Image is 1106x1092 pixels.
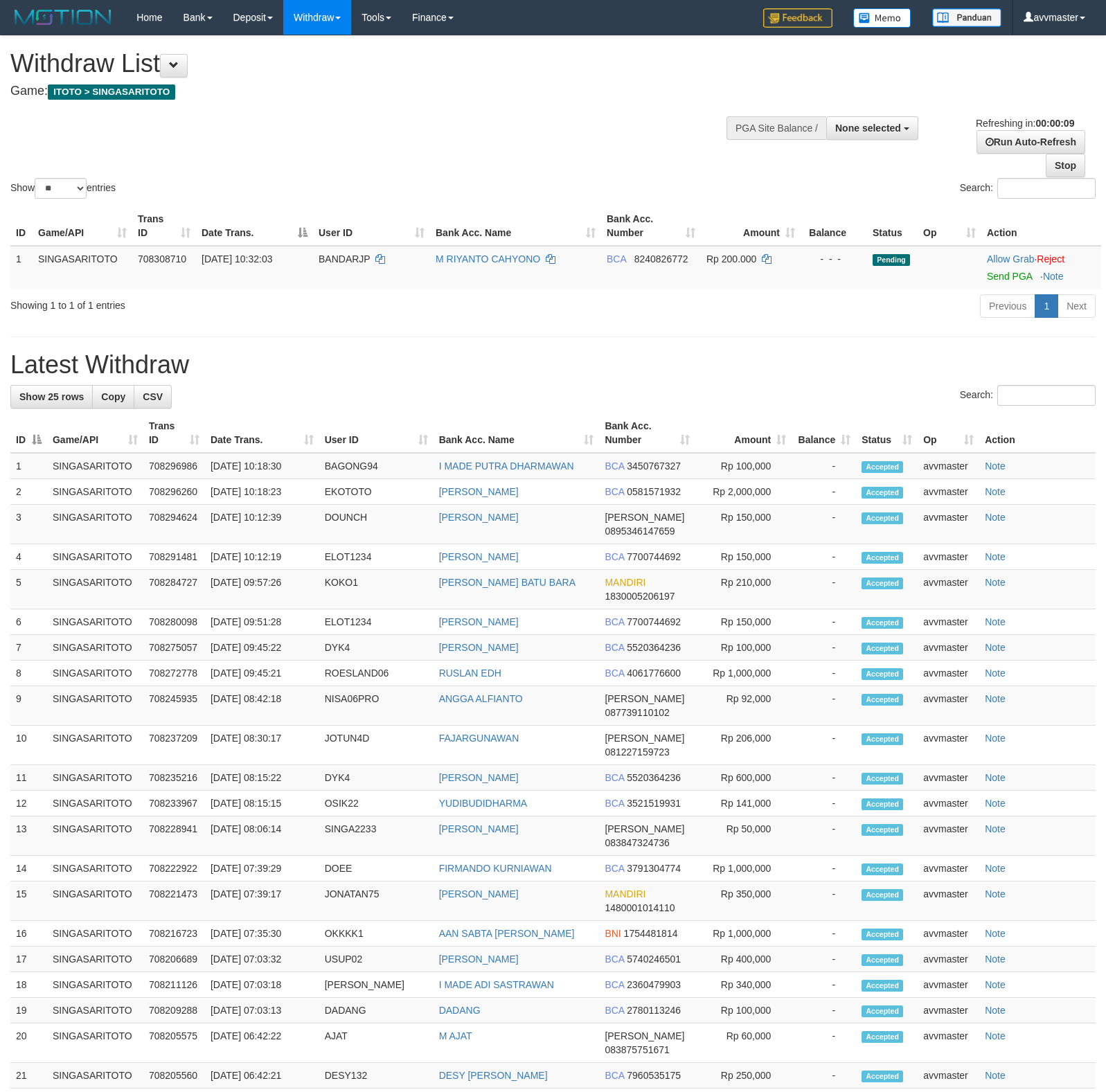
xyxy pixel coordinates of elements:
[143,921,205,947] td: 708216723
[605,577,645,588] span: MANDIRI
[605,616,624,627] span: BCA
[918,661,979,686] td: avvmaster
[792,921,856,947] td: -
[792,726,856,765] td: -
[806,252,862,266] div: - - -
[792,544,856,570] td: -
[439,693,523,704] a: ANGGA ALFIANTO
[695,661,792,686] td: Rp 1,000,000
[605,733,684,744] span: [PERSON_NAME]
[205,413,319,453] th: Date Trans.: activate to sort column ascending
[439,733,519,744] a: FAJARGUNAWAN
[10,947,47,972] td: 17
[835,123,901,134] span: None selected
[10,351,1096,379] h1: Latest Withdraw
[862,578,903,589] span: Accepted
[862,617,903,629] span: Accepted
[10,661,47,686] td: 8
[985,798,1006,809] a: Note
[605,512,684,523] span: [PERSON_NAME]
[918,609,979,635] td: avvmaster
[792,413,856,453] th: Balance: activate to sort column ascending
[605,954,624,965] span: BCA
[205,544,319,570] td: [DATE] 10:12:19
[695,609,792,635] td: Rp 150,000
[143,856,205,881] td: 708222922
[918,479,979,505] td: avvmaster
[10,293,450,312] div: Showing 1 to 1 of 1 entries
[205,921,319,947] td: [DATE] 07:35:30
[918,881,979,921] td: avvmaster
[862,461,903,473] span: Accepted
[10,206,33,246] th: ID
[605,526,675,537] span: Copy 0895346147659 to clipboard
[143,791,205,816] td: 708233967
[143,816,205,856] td: 708228941
[143,881,205,921] td: 708221473
[319,791,434,816] td: OSIK22
[439,928,575,939] a: AAN SABTA [PERSON_NAME]
[439,616,519,627] a: [PERSON_NAME]
[439,577,576,588] a: [PERSON_NAME] BATU BARA
[205,505,319,544] td: [DATE] 10:12:39
[792,686,856,726] td: -
[439,551,519,562] a: [PERSON_NAME]
[706,253,756,265] span: Rp 200.000
[605,746,669,758] span: Copy 081227159723 to clipboard
[439,1030,472,1041] a: M AJAT
[627,551,681,562] span: Copy 7700744692 to clipboard
[985,460,1006,472] a: Note
[862,552,903,564] span: Accepted
[862,487,903,499] span: Accepted
[997,178,1096,199] input: Search:
[792,816,856,856] td: -
[319,609,434,635] td: ELOT1234
[918,765,979,791] td: avvmaster
[319,921,434,947] td: OKKKK1
[143,413,205,453] th: Trans ID: activate to sort column ascending
[627,642,681,653] span: Copy 5520364236 to clipboard
[35,178,87,199] select: Showentries
[918,686,979,726] td: avvmaster
[143,505,205,544] td: 708294624
[792,453,856,479] td: -
[10,726,47,765] td: 10
[10,856,47,881] td: 14
[867,206,918,246] th: Status
[695,726,792,765] td: Rp 206,000
[143,570,205,609] td: 708284727
[47,413,143,453] th: Game/API: activate to sort column ascending
[856,413,918,453] th: Status: activate to sort column ascending
[981,206,1101,246] th: Action
[10,50,724,78] h1: Withdraw List
[801,206,867,246] th: Balance
[792,881,856,921] td: -
[319,881,434,921] td: JONATAN75
[792,635,856,661] td: -
[862,889,903,901] span: Accepted
[143,635,205,661] td: 708275057
[47,947,143,972] td: SINGASARITOTO
[439,668,501,679] a: RUSLAN EDH
[143,947,205,972] td: 708206689
[47,479,143,505] td: SINGASARITOTO
[985,693,1006,704] a: Note
[439,512,519,523] a: [PERSON_NAME]
[695,544,792,570] td: Rp 150,000
[205,609,319,635] td: [DATE] 09:51:28
[792,609,856,635] td: -
[439,486,519,497] a: [PERSON_NAME]
[430,206,601,246] th: Bank Acc. Name: activate to sort column ascending
[439,798,528,809] a: YUDIBUDIDHARMA
[918,816,979,856] td: avvmaster
[601,206,701,246] th: Bank Acc. Number: activate to sort column ascending
[605,642,624,653] span: BCA
[319,570,434,609] td: KOKO1
[605,707,669,718] span: Copy 087739110102 to clipboard
[695,921,792,947] td: Rp 1,000,000
[101,391,125,402] span: Copy
[439,954,519,965] a: [PERSON_NAME]
[143,765,205,791] td: 708235216
[10,816,47,856] td: 13
[47,816,143,856] td: SINGASARITOTO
